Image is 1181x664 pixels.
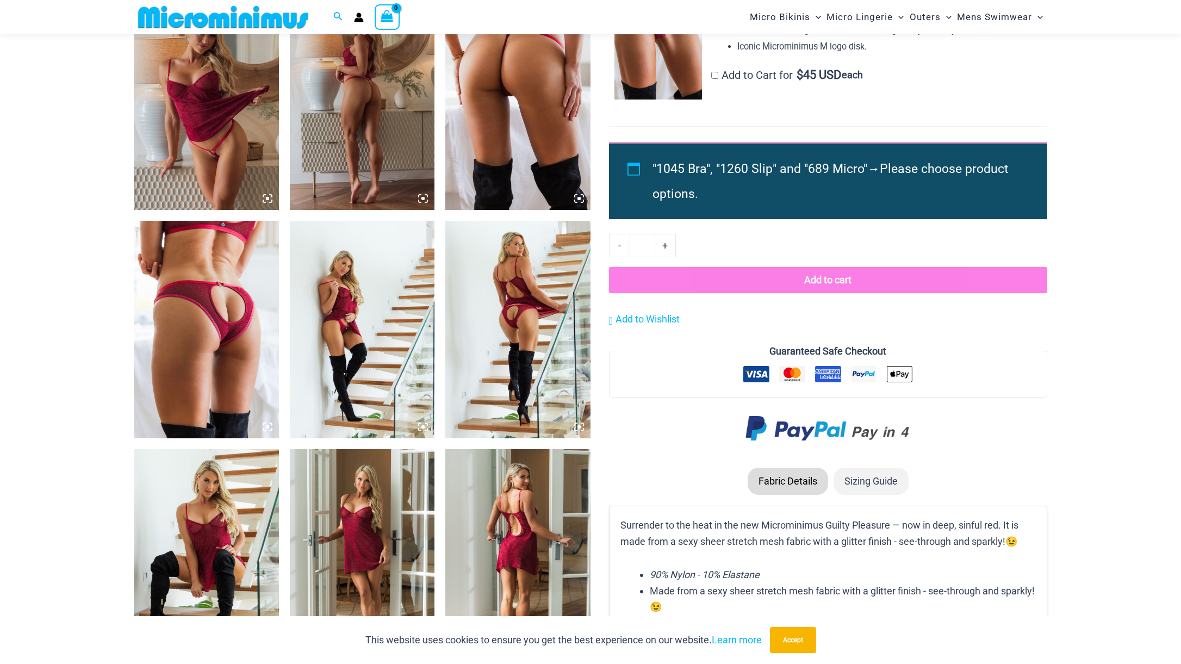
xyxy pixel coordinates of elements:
[907,3,954,31] a: OutersMenu ToggleMenu Toggle
[652,162,867,176] span: "1045 Bra", "1260 Slip" and "689 Micro"
[290,221,435,438] img: Guilty Pleasures Red 1260 Slip 6045 Thong
[842,70,863,80] span: each
[711,72,718,79] input: Add to Cart for$45 USD each
[375,4,400,29] a: View Shopping Cart, empty
[655,234,676,257] a: +
[609,267,1047,293] button: Add to cart
[616,313,680,325] span: Add to Wishlist
[652,157,1022,207] li: →
[765,343,891,359] legend: Guaranteed Safe Checkout
[650,583,1036,615] li: Made from a sexy sheer stretch mesh fabric with a glitter finish - see-through and sparkly!
[712,634,762,646] a: Learn more
[609,311,680,327] a: Add to Wishlist
[893,3,904,31] span: Menu Toggle
[834,468,909,495] li: Sizing Guide
[826,3,893,31] span: Micro Lingerie
[650,601,662,612] span: 😉
[910,3,941,31] span: Outers
[770,627,816,653] button: Accept
[824,3,906,31] a: Micro LingerieMenu ToggleMenu Toggle
[711,69,863,82] label: Add to Cart for
[630,234,655,257] input: Product quantity
[747,3,824,31] a: Micro BikinisMenu ToggleMenu Toggle
[737,39,1047,55] li: Iconic Microminimus M logo disk.
[941,3,952,31] span: Menu Toggle
[354,13,364,22] a: Account icon link
[365,632,762,648] p: This website uses cookies to ensure you get the best experience on our website.
[954,3,1046,31] a: Mens SwimwearMenu ToggleMenu Toggle
[748,468,828,495] li: Fabric Details
[1032,3,1043,31] span: Menu Toggle
[810,3,821,31] span: Menu Toggle
[957,3,1032,31] span: Mens Swimwear
[609,234,630,257] a: -
[620,517,1036,549] p: Surrender to the heat in the new Microminimus Guilty Pleasure — now in deep, sinful red. It is ma...
[333,10,343,24] a: Search icon link
[650,569,760,580] em: 90% Nylon - 10% Elastane
[745,2,1047,33] nav: Site Navigation
[797,68,803,82] span: $
[797,70,841,80] span: 45 USD
[134,221,279,438] img: Guilty Pleasures Red 6045 Thong
[445,221,590,438] img: Guilty Pleasures Red 1260 Slip 6045 Thong
[134,5,313,29] img: MM SHOP LOGO FLAT
[750,3,810,31] span: Micro Bikinis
